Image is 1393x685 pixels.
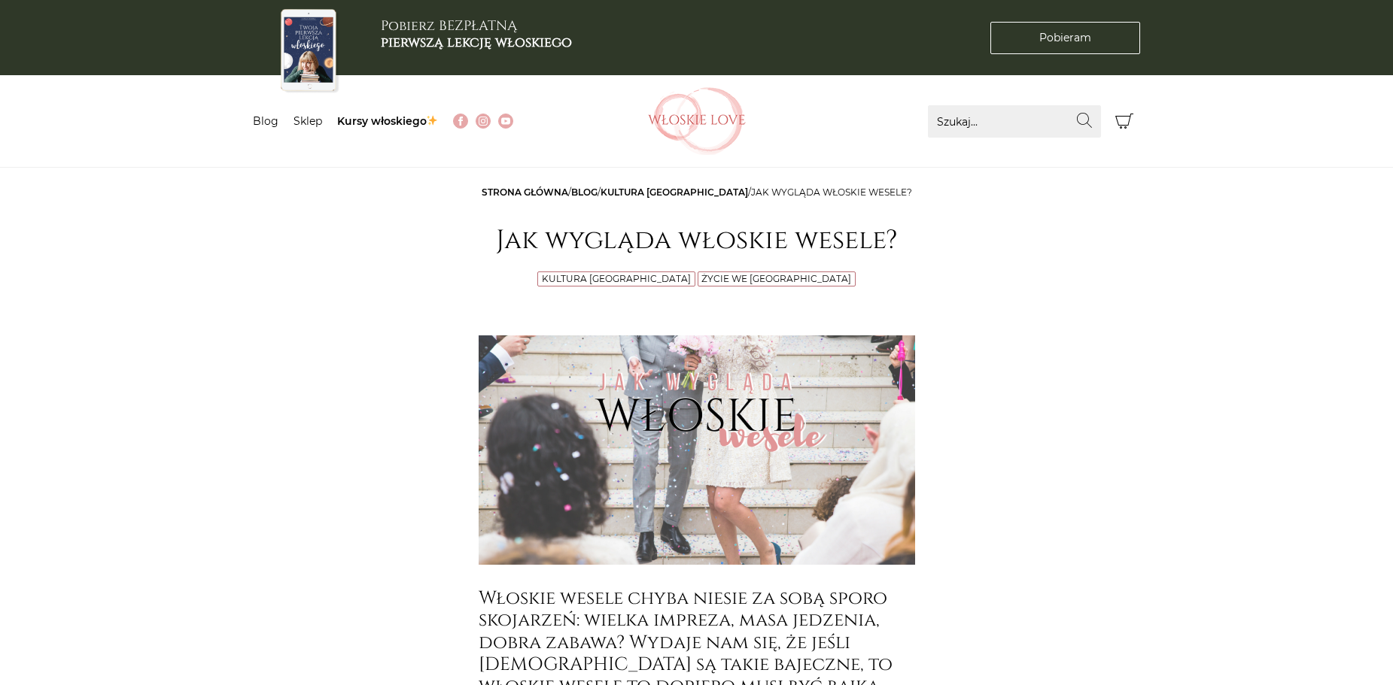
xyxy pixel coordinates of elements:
span: Jak wygląda włoskie wesele? [751,186,912,198]
span: Pobieram [1039,30,1091,46]
a: Kursy włoskiego [337,114,439,128]
img: Włoskielove [648,87,746,155]
a: Kultura [GEOGRAPHIC_DATA] [542,273,691,284]
h1: Jak wygląda włoskie wesele? [479,225,915,256]
a: Pobieram [990,22,1140,54]
a: Strona główna [482,186,568,198]
b: pierwszą lekcję włoskiego [381,33,572,52]
a: Blog [571,186,598,198]
img: ✨ [427,115,437,126]
a: Kultura [GEOGRAPHIC_DATA] [601,186,748,198]
span: / / / [482,186,912,198]
a: Blog [253,114,278,128]
h3: Pobierz BEZPŁATNĄ [381,18,572,50]
a: Sklep [294,114,322,128]
a: Życie we [GEOGRAPHIC_DATA] [701,273,851,284]
button: Koszyk [1109,105,1141,138]
input: Szukaj... [928,105,1101,138]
